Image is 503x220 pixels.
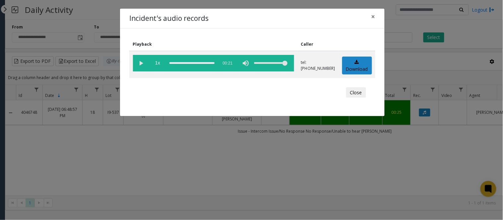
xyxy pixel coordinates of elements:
[301,60,335,71] p: tel:[PHONE_NUMBER]
[367,9,380,25] button: Close
[150,55,166,71] span: playback speed button
[129,38,297,51] th: Playback
[254,55,287,71] div: volume level
[129,13,209,24] h4: Incident's audio records
[346,87,366,98] button: Close
[169,55,215,71] div: scrub bar
[371,12,375,21] span: ×
[297,38,339,51] th: Caller
[342,57,372,75] a: Download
